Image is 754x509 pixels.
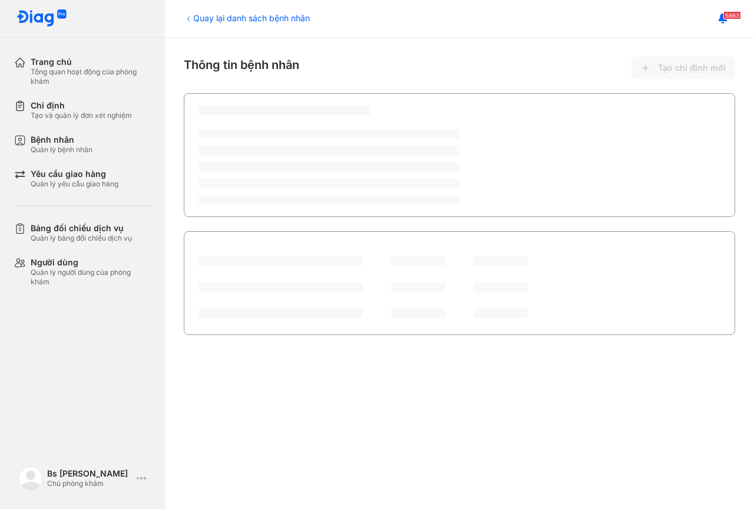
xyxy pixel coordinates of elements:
span: ‌ [199,162,459,172]
span: ‌ [199,179,459,188]
span: ‌ [474,283,528,292]
span: 5663 [723,11,741,19]
span: ‌ [391,257,445,266]
div: Người dùng [31,257,151,268]
span: ‌ [474,308,528,318]
span: ‌ [199,129,459,139]
div: Quản lý yêu cầu giao hàng [31,179,118,189]
div: Bảng đối chiếu dịch vụ [31,223,132,234]
span: ‌ [199,283,363,292]
div: Quản lý bệnh nhân [31,145,92,155]
div: Chủ phòng khám [47,479,132,488]
span: Tạo chỉ định mới [658,63,726,73]
div: Yêu cầu giao hàng [31,169,118,179]
img: logo [19,467,42,490]
div: Tạo và quản lý đơn xét nghiệm [31,111,132,120]
div: Quay lại danh sách bệnh nhân [184,12,310,24]
div: Trang chủ [31,57,151,67]
span: ‌ [199,195,459,205]
div: Bệnh nhân [31,134,92,145]
span: ‌ [199,257,363,266]
span: ‌ [391,283,445,292]
img: logo [16,9,67,28]
div: Thông tin bệnh nhân [184,57,735,79]
div: Quản lý người dùng của phòng khám [31,268,151,287]
div: Bs [PERSON_NAME] [47,468,132,479]
span: ‌ [391,308,445,318]
div: Chỉ định [31,100,132,111]
div: Lịch sử chỉ định [199,242,270,257]
span: ‌ [199,106,371,115]
span: ‌ [474,257,528,266]
span: ‌ [199,308,363,318]
button: Tạo chỉ định mới [631,57,735,79]
span: ‌ [199,146,459,155]
div: Tổng quan hoạt động của phòng khám [31,67,151,86]
div: Quản lý bảng đối chiếu dịch vụ [31,234,132,243]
